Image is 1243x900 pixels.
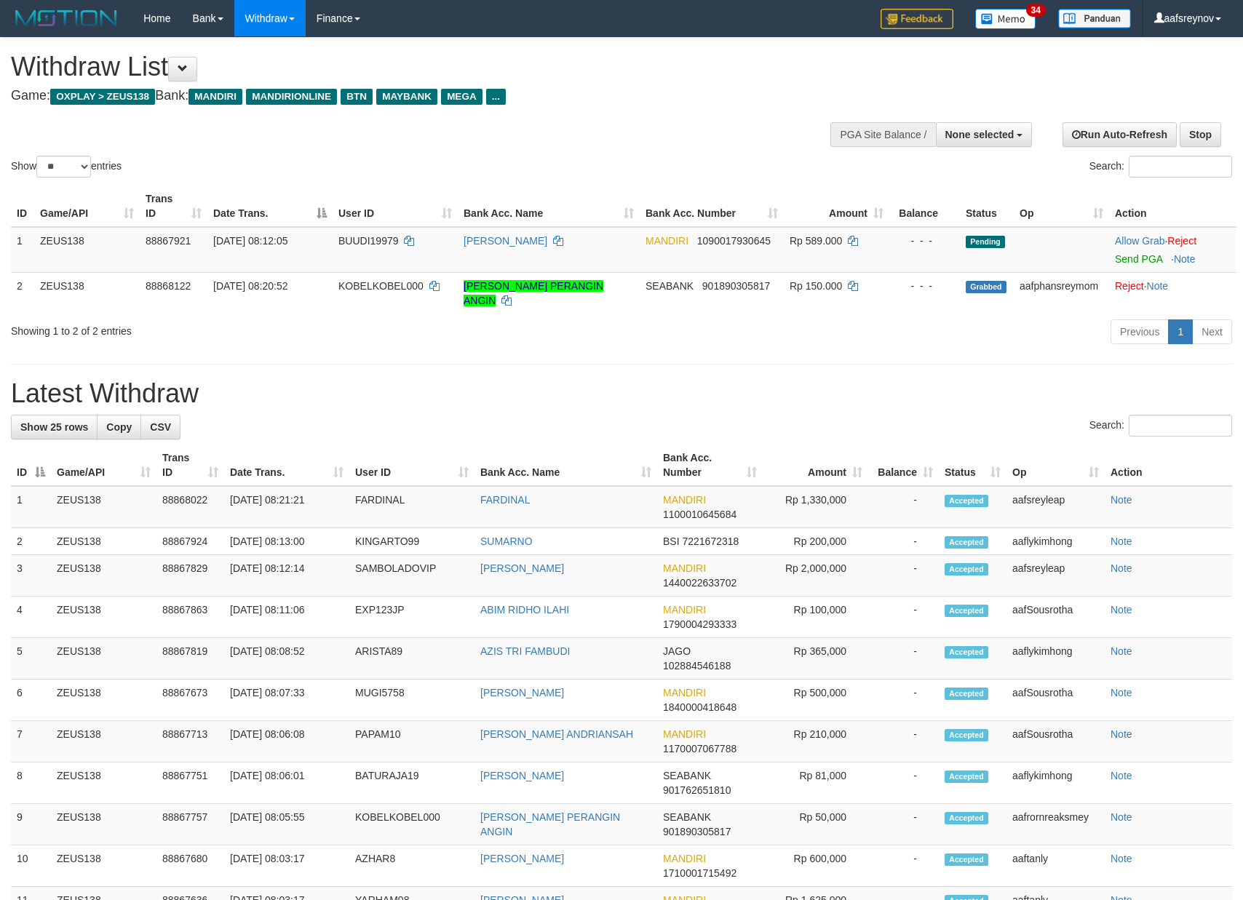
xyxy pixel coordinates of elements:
span: Copy 1710001715492 to clipboard [663,867,736,879]
td: ZEUS138 [51,486,156,528]
td: 88867751 [156,762,224,804]
span: MANDIRI [188,89,242,105]
td: - [868,555,939,597]
th: Balance [889,186,960,227]
span: Accepted [945,729,988,741]
a: Note [1111,645,1132,657]
th: Date Trans.: activate to sort column descending [207,186,333,227]
span: 88867921 [146,235,191,247]
td: aafsreyleap [1006,555,1105,597]
span: Copy 102884546188 to clipboard [663,660,731,672]
td: MUGI5758 [349,680,474,721]
a: [PERSON_NAME] [480,687,564,698]
td: ZEUS138 [51,721,156,762]
th: Date Trans.: activate to sort column ascending [224,445,349,486]
td: Rp 365,000 [763,638,868,680]
td: 2 [11,272,34,314]
span: MANDIRI [663,562,706,574]
td: [DATE] 08:08:52 [224,638,349,680]
span: CSV [150,421,171,433]
th: Action [1109,186,1236,227]
td: AZHAR8 [349,845,474,887]
div: Showing 1 to 2 of 2 entries [11,318,507,338]
td: [DATE] 08:07:33 [224,680,349,721]
td: ZEUS138 [51,845,156,887]
td: [DATE] 08:11:06 [224,597,349,638]
td: aaflykimhong [1006,638,1105,680]
a: Show 25 rows [11,415,98,439]
span: Accepted [945,495,988,507]
a: ABIM RIDHO ILAHI [480,604,569,616]
span: Accepted [945,605,988,617]
td: Rp 100,000 [763,597,868,638]
a: Reject [1115,280,1144,292]
span: Copy 1840000418648 to clipboard [663,701,736,713]
th: Op: activate to sort column ascending [1006,445,1105,486]
span: ... [486,89,506,105]
th: Bank Acc. Name: activate to sort column ascending [474,445,657,486]
td: 4 [11,597,51,638]
th: Trans ID: activate to sort column ascending [156,445,224,486]
img: panduan.png [1058,9,1131,28]
td: aafSousrotha [1006,680,1105,721]
td: Rp 200,000 [763,528,868,555]
td: Rp 210,000 [763,721,868,762]
td: ZEUS138 [51,597,156,638]
td: aaftanly [1006,845,1105,887]
td: aafSousrotha [1006,597,1105,638]
th: User ID: activate to sort column ascending [333,186,458,227]
th: Status: activate to sort column ascending [939,445,1006,486]
span: Copy 1090017930645 to clipboard [697,235,771,247]
span: SEABANK [646,280,694,292]
td: 88867863 [156,597,224,638]
input: Search: [1129,156,1232,178]
th: Action [1105,445,1232,486]
label: Show entries [11,156,122,178]
td: Rp 81,000 [763,762,868,804]
span: [DATE] 08:20:52 [213,280,287,292]
td: - [868,486,939,528]
div: - - - [895,234,954,248]
span: MANDIRI [646,235,688,247]
span: OXPLAY > ZEUS138 [50,89,155,105]
td: - [868,721,939,762]
span: Grabbed [966,281,1006,293]
a: Note [1111,562,1132,574]
span: KOBELKOBEL000 [338,280,424,292]
td: ZEUS138 [51,762,156,804]
a: CSV [140,415,180,439]
a: Send PGA [1115,253,1162,265]
div: PGA Site Balance / [830,122,935,147]
span: Accepted [945,812,988,824]
td: - [868,762,939,804]
td: 88867757 [156,804,224,845]
span: Accepted [945,853,988,866]
a: 1 [1168,319,1193,344]
span: MANDIRI [663,728,706,740]
th: Op: activate to sort column ascending [1014,186,1109,227]
span: MANDIRI [663,494,706,506]
input: Search: [1129,415,1232,437]
span: MAYBANK [376,89,437,105]
td: [DATE] 08:06:01 [224,762,349,804]
td: - [868,528,939,555]
td: - [868,845,939,887]
td: ZEUS138 [51,528,156,555]
span: None selected [945,129,1014,140]
td: [DATE] 08:13:00 [224,528,349,555]
button: None selected [936,122,1033,147]
label: Search: [1089,415,1232,437]
td: Rp 1,330,000 [763,486,868,528]
a: Run Auto-Refresh [1063,122,1177,147]
span: Copy 1440022633702 to clipboard [663,577,736,589]
span: Accepted [945,688,988,700]
td: 9 [11,804,51,845]
a: Note [1174,253,1196,265]
span: JAGO [663,645,691,657]
a: [PERSON_NAME] ANDRIANSAH [480,728,633,740]
span: Pending [966,236,1005,248]
th: Bank Acc. Number: activate to sort column ascending [657,445,763,486]
td: ZEUS138 [51,804,156,845]
a: Copy [97,415,141,439]
h4: Game: Bank: [11,89,814,103]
